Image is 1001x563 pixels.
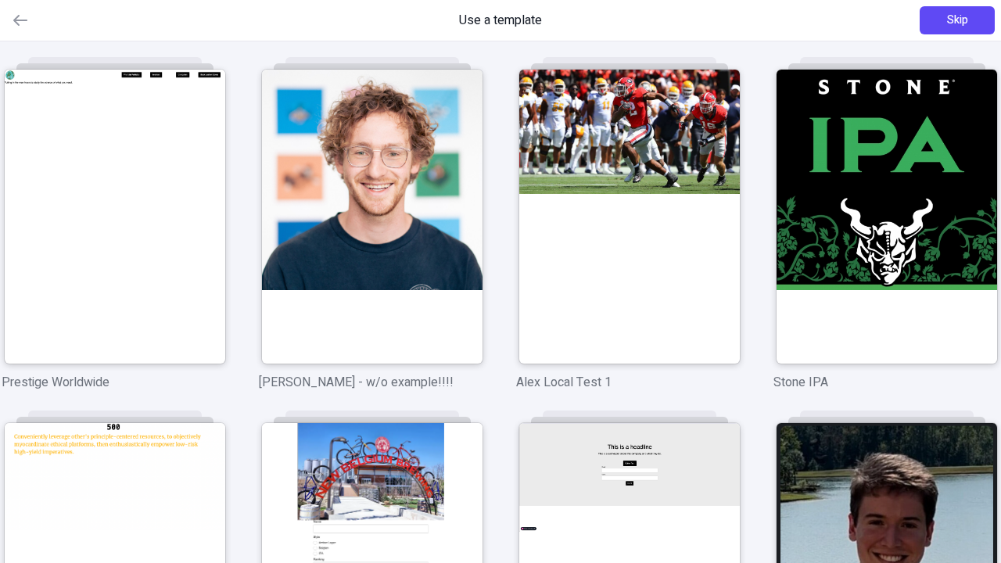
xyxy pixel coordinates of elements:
p: Stone IPA [773,373,999,392]
p: Alex Local Test 1 [516,373,742,392]
button: Skip [920,6,995,34]
span: Skip [947,12,968,29]
span: Use a template [459,11,542,30]
p: Prestige Worldwide [2,373,228,392]
p: [PERSON_NAME] - w/o example!!!! [259,373,485,392]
